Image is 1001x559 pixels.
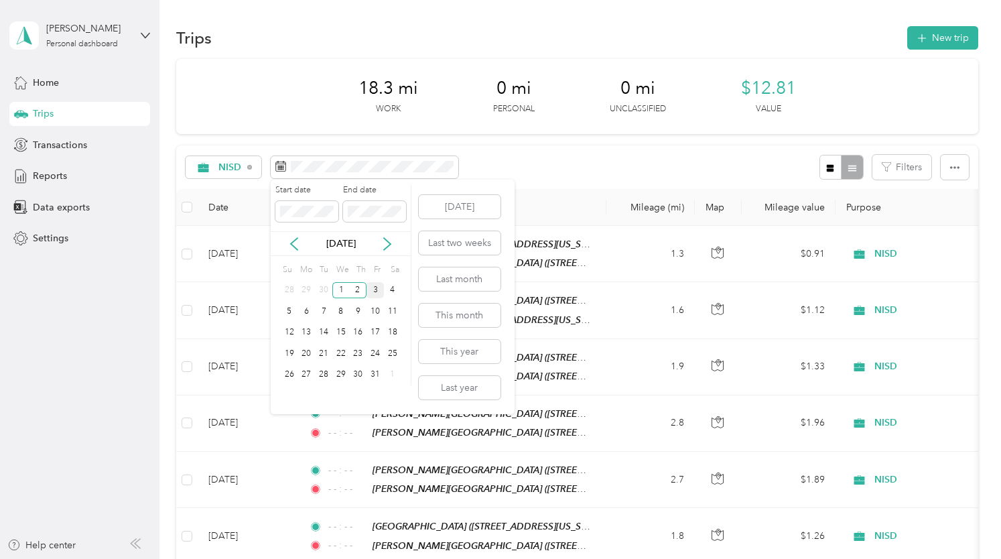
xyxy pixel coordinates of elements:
div: 14 [315,324,332,341]
div: 29 [332,367,350,383]
span: - - : - - [328,482,366,497]
div: 18 [384,324,401,341]
td: $1.12 [742,282,836,338]
div: 23 [350,345,367,362]
span: NISD [874,473,997,487]
span: 18.3 mi [358,78,418,99]
span: [PERSON_NAME][GEOGRAPHIC_DATA] ([STREET_ADDRESS][US_STATE]) [373,427,681,438]
div: [PERSON_NAME] [46,21,130,36]
div: Personal dashboard [46,40,118,48]
p: [DATE] [313,237,369,251]
span: Home [33,76,59,90]
span: NISD [874,529,997,544]
p: Unclassified [610,103,666,115]
span: - - : - - [328,538,366,553]
div: 1 [332,282,350,299]
div: 25 [384,345,401,362]
span: NISD [874,359,997,374]
span: [PERSON_NAME][GEOGRAPHIC_DATA] ([STREET_ADDRESS][US_STATE]) [373,257,681,269]
span: NISD [874,303,997,318]
iframe: Everlance-gr Chat Button Frame [926,484,1001,559]
th: Map [695,189,742,226]
span: 0 mi [620,78,655,99]
button: [DATE] [419,195,500,219]
span: $12.81 [741,78,796,99]
div: 21 [315,345,332,362]
span: 0 mi [496,78,531,99]
button: Filters [872,155,931,180]
div: Th [354,261,366,279]
td: $1.33 [742,339,836,395]
span: [PERSON_NAME][GEOGRAPHIC_DATA] ([STREET_ADDRESS][US_STATE]) [373,483,681,495]
div: 15 [332,324,350,341]
div: 6 [297,303,315,320]
span: [PERSON_NAME][GEOGRAPHIC_DATA] ([STREET_ADDRESS][US_STATE]) [373,464,681,476]
span: - - : - - [328,463,366,478]
span: NISD [874,247,997,261]
div: 10 [366,303,384,320]
span: Settings [33,231,68,245]
td: [DATE] [198,395,298,452]
td: [DATE] [198,339,298,395]
label: Start date [275,184,338,196]
p: Personal [493,103,535,115]
div: 5 [281,303,298,320]
div: 13 [297,324,315,341]
div: 29 [297,282,315,299]
span: NISD [218,163,242,172]
span: Data exports [33,200,90,214]
div: 12 [281,324,298,341]
div: 9 [350,303,367,320]
div: 3 [366,282,384,299]
p: Work [376,103,401,115]
span: NISD [874,416,997,430]
div: 17 [366,324,384,341]
div: 16 [350,324,367,341]
div: Mo [298,261,313,279]
div: Tu [317,261,330,279]
td: [DATE] [198,452,298,508]
div: Sa [389,261,401,279]
div: Fr [371,261,384,279]
span: [PERSON_NAME][GEOGRAPHIC_DATA] ([STREET_ADDRESS][US_STATE]) [373,352,681,363]
div: Su [281,261,293,279]
div: 24 [366,345,384,362]
div: 26 [281,367,298,383]
span: [PERSON_NAME][GEOGRAPHIC_DATA] ([STREET_ADDRESS][US_STATE]) [373,371,681,382]
div: 30 [350,367,367,383]
div: 27 [297,367,315,383]
button: Last month [419,267,500,291]
div: 30 [315,282,332,299]
td: [DATE] [198,226,298,282]
div: We [334,261,350,279]
span: Transactions [33,138,87,152]
span: [PERSON_NAME][GEOGRAPHIC_DATA] ([STREET_ADDRESS][US_STATE]) [373,408,681,420]
button: New trip [907,26,978,50]
p: Value [756,103,781,115]
div: 31 [366,367,384,383]
div: 28 [281,282,298,299]
div: 20 [297,345,315,362]
td: 1.9 [606,339,695,395]
th: Mileage value [742,189,836,226]
span: [PERSON_NAME][GEOGRAPHIC_DATA] ([STREET_ADDRESS][US_STATE]) [373,540,681,552]
th: Date [198,189,298,226]
span: - - : - - [328,519,366,534]
td: $1.96 [742,395,836,452]
div: 11 [384,303,401,320]
div: 28 [315,367,332,383]
button: This month [419,304,500,327]
div: 19 [281,345,298,362]
td: $0.91 [742,226,836,282]
div: 22 [332,345,350,362]
h1: Trips [176,31,212,45]
span: - - : - - [328,426,366,440]
button: Last two weeks [419,231,500,255]
button: Last year [419,376,500,399]
td: 1.3 [606,226,695,282]
label: End date [343,184,406,196]
div: 4 [384,282,401,299]
button: Help center [7,538,76,552]
span: [PERSON_NAME][GEOGRAPHIC_DATA] ([STREET_ADDRESS][US_STATE]) [373,295,681,306]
